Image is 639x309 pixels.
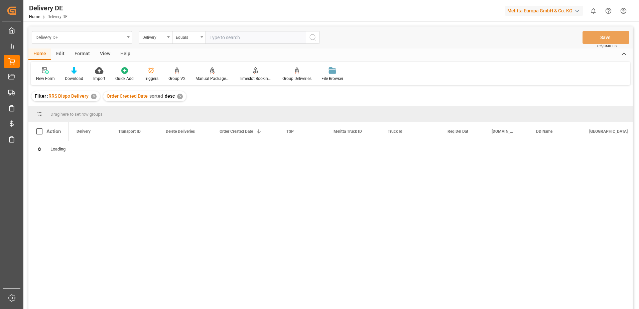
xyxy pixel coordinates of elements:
[149,93,163,99] span: sorted
[107,93,148,99] span: Order Created Date
[282,76,311,82] div: Group Deliveries
[196,76,229,82] div: Manual Package TypeDetermination
[322,76,343,82] div: File Browser
[118,129,141,134] span: Transport ID
[48,93,89,99] span: RRS Dispo Delivery
[29,3,68,13] div: Delivery DE
[239,76,272,82] div: Timeslot Booking Report
[165,93,175,99] span: desc
[29,14,40,19] a: Home
[50,112,103,117] span: Drag here to set row groups
[93,76,105,82] div: Import
[505,6,583,16] div: Melitta Europa GmbH & Co. KG
[589,129,628,134] span: [GEOGRAPHIC_DATA]
[50,146,66,151] span: Loading
[306,31,320,44] button: search button
[177,94,183,99] div: ✕
[597,43,617,48] span: Ctrl/CMD + S
[505,4,586,17] button: Melitta Europa GmbH & Co. KG
[51,48,70,60] div: Edit
[36,76,55,82] div: New Form
[176,33,199,40] div: Equals
[172,31,206,44] button: open menu
[536,129,552,134] span: DD Name
[35,33,125,41] div: Delivery DE
[206,31,306,44] input: Type to search
[95,48,115,60] div: View
[286,129,294,134] span: TSP
[35,93,48,99] span: Filter :
[65,76,83,82] div: Download
[144,76,158,82] div: Triggers
[601,3,616,18] button: Help Center
[115,48,135,60] div: Help
[220,129,253,134] span: Order Created Date
[139,31,172,44] button: open menu
[583,31,629,44] button: Save
[28,48,51,60] div: Home
[448,129,468,134] span: Req Del Dat
[91,94,97,99] div: ✕
[388,129,402,134] span: Truck Id
[168,76,185,82] div: Group V2
[492,129,514,134] span: [DOMAIN_NAME] Dat
[334,129,362,134] span: Melitta Truck ID
[142,33,165,40] div: Delivery
[166,129,195,134] span: Delete Deliveries
[115,76,134,82] div: Quick Add
[46,128,61,134] div: Action
[77,129,91,134] span: Delivery
[586,3,601,18] button: show 0 new notifications
[32,31,132,44] button: open menu
[70,48,95,60] div: Format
